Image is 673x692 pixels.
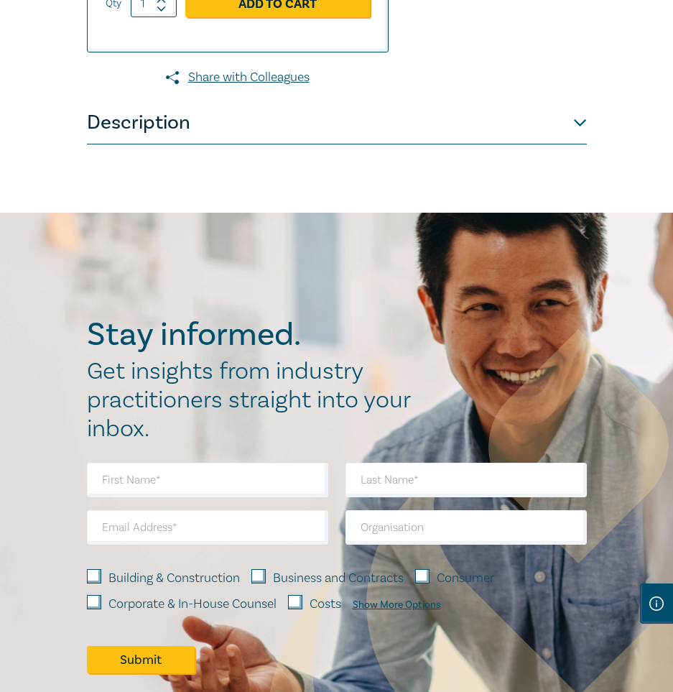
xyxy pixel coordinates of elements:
label: Consumer [437,569,494,588]
h2: Stay informed. [87,316,426,354]
div: Show More Options [353,599,441,611]
img: Information Icon [649,596,664,611]
label: Corporate & In-House Counsel [108,595,277,614]
input: First Name* [87,463,328,497]
input: Last Name* [345,463,587,497]
input: Organisation [345,510,587,545]
label: Costs [310,595,341,614]
button: Description [87,101,587,144]
a: Share with Colleagues [87,68,389,87]
h2: Get insights from industry practitioners straight into your inbox. [87,357,426,443]
input: Email Address* [87,510,328,545]
label: Building & Construction [108,569,240,588]
label: Business and Contracts [273,569,404,588]
button: Submit [87,646,195,673]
